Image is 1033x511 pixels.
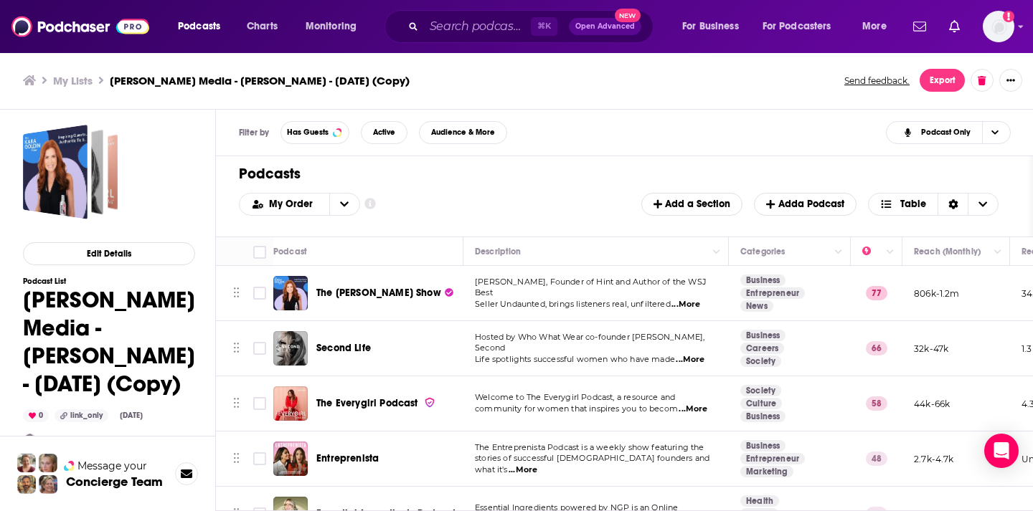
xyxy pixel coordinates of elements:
[424,15,531,38] input: Search podcasts, credits, & more...
[53,74,93,87] a: My Lists
[232,282,241,304] button: Move
[914,287,960,300] p: 806k-1.2m
[39,475,57,494] img: Barbara Profile
[11,13,149,40] img: Podchaser - Follow, Share and Rate Podcasts
[475,277,707,298] span: [PERSON_NAME], Founder of Hint and Author of the WSJ Best
[907,14,932,39] a: Show notifications dropdown
[575,23,635,30] span: Open Advanced
[475,354,675,364] span: Life spotlights successful women who have made
[475,453,709,474] span: stories of successful [DEMOGRAPHIC_DATA] founders and what it's
[316,452,379,464] span: Entreprenista
[316,287,441,299] span: The [PERSON_NAME] Show
[398,10,667,43] div: Search podcasts, credits, & more...
[920,69,965,92] button: Export
[914,398,950,410] p: 44k-66k
[232,393,241,414] button: Move
[989,244,1006,261] button: Column Actions
[983,11,1014,42] button: Show profile menu
[253,342,266,355] span: Toggle select row
[740,495,779,507] a: Health
[679,403,707,415] span: ...More
[316,396,435,411] a: The Everygirl Podcast
[740,440,786,452] a: Business
[983,11,1014,42] img: User Profile
[740,300,773,312] a: News
[740,398,782,409] a: Culture
[316,342,371,354] span: Second Life
[671,299,700,310] span: ...More
[253,397,266,410] span: Toggle select row
[287,128,329,136] span: Has Guests
[740,411,786,422] a: Business
[273,276,308,310] img: The Kara Goldin Show
[830,244,847,261] button: Column Actions
[114,410,148,421] div: [DATE]
[682,16,739,37] span: For Business
[273,331,308,366] img: Second Life
[364,197,376,211] a: Show additional information
[886,121,1011,144] button: Choose View
[740,385,781,396] a: Society
[1003,11,1014,22] svg: Add a profile image
[316,286,453,300] a: The [PERSON_NAME] Show
[178,16,220,37] span: Podcasts
[273,386,308,421] img: The Everygirl Podcast
[740,466,793,477] a: Marketing
[866,396,887,411] p: 58
[232,448,241,469] button: Move
[23,434,37,448] img: Abby Mayo
[23,125,118,219] a: Hannah Cranston Media - Alyssa Miky - Sept. 16, 2025 (Copy)
[253,287,266,300] span: Toggle select row
[531,17,557,36] span: ⌘ K
[23,277,195,286] h3: Podcast List
[866,341,887,355] p: 66
[232,338,241,359] button: Move
[273,243,307,260] div: Podcast
[296,15,375,38] button: open menu
[55,409,108,422] div: link_only
[475,392,675,402] span: Welcome to The Everygirl Podcast, a resource and
[239,128,269,138] h3: Filter by
[316,452,379,466] a: Entreprenista
[943,14,966,39] a: Show notifications dropdown
[475,442,704,452] span: The Entreprenista Podcast is a weekly show featuring the
[239,193,360,216] h2: Choose List sort
[23,242,195,265] button: Edit Details
[475,332,704,353] span: Hosted by Who What Wear co-founder [PERSON_NAME], Second
[475,299,671,309] span: Seller Undaunted, brings listeners real, unfiltered
[253,452,266,465] span: Toggle select row
[17,454,36,472] img: Sydney Profile
[938,194,968,215] div: Sort Direction
[852,15,905,38] button: open menu
[914,453,954,465] p: 2.7k-4.7k
[882,244,899,261] button: Column Actions
[766,198,844,210] span: Add a Podcast
[676,354,704,366] span: ...More
[999,69,1022,92] button: Show More Button
[921,128,971,136] span: Podcast Only
[237,15,286,38] a: Charts
[306,16,357,37] span: Monitoring
[862,16,887,37] span: More
[17,475,36,494] img: Jon Profile
[247,16,278,37] span: Charts
[654,198,730,210] span: Add a Section
[868,193,999,216] button: Choose View
[866,286,887,300] p: 77
[361,121,407,144] button: Active
[39,454,57,472] img: Jules Profile
[641,193,742,216] button: Add a Section
[763,16,831,37] span: For Podcasters
[840,75,914,87] button: Send feedback.
[754,193,856,216] button: Adda Podcast
[740,343,784,354] a: Careers
[329,194,359,215] button: open menu
[431,128,495,136] span: Audience & More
